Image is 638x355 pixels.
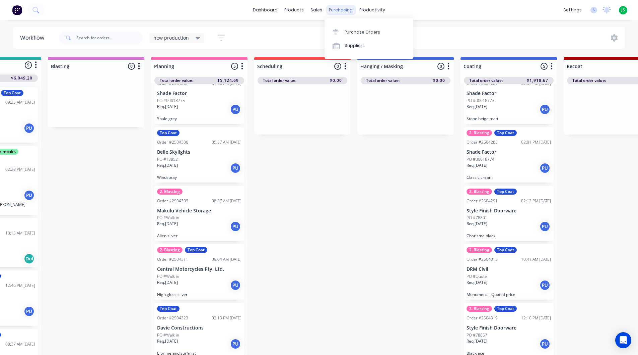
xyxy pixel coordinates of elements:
[160,78,193,84] span: Total order value:
[366,78,400,84] span: Total order value:
[157,247,183,253] div: 2. Blasting
[157,273,179,280] p: PO #Walk in
[230,221,241,232] div: PU
[325,39,413,52] a: Suppliers
[157,175,241,180] p: Windspray
[157,338,178,344] p: Req. [DATE]
[263,78,296,84] span: Total order value:
[467,280,487,286] p: Req. [DATE]
[154,244,244,300] div: 2. BlastingTop CoatOrder #250431109:04 AM [DATE]Central Motorcycles Pty. Ltd.PO #Walk inReq.[DATE...
[230,163,241,173] div: PU
[281,5,307,15] div: products
[467,162,487,168] p: Req. [DATE]
[1,90,23,96] div: Top Coat
[157,208,241,214] p: Makulu Vehicle Storage
[24,306,34,317] div: PU
[467,266,551,272] p: DRM Civil
[11,75,32,81] span: $6,049.20
[494,130,517,136] div: Top Coat
[157,266,241,272] p: Central Motorcycles Pty. Ltd.
[467,233,551,238] p: Charisma black
[5,99,35,105] div: 09:25 AM [DATE]
[540,104,550,115] div: PU
[469,78,503,84] span: Total order value:
[157,256,188,262] div: Order #2504311
[521,139,551,145] div: 02:01 PM [DATE]
[467,189,492,195] div: 2. Blasting
[345,43,365,49] div: Suppliers
[467,130,492,136] div: 2. Blasting
[157,198,188,204] div: Order #2504309
[5,230,35,236] div: 10:15 AM [DATE]
[521,198,551,204] div: 02:12 PM [DATE]
[157,221,178,227] p: Req. [DATE]
[157,306,180,312] div: Top Coat
[494,306,517,312] div: Top Coat
[326,5,356,15] div: purchasing
[467,306,492,312] div: 2. Blasting
[521,256,551,262] div: 10:41 AM [DATE]
[157,292,241,297] p: High gloss silver
[157,91,241,96] p: Shade Factor
[157,233,241,238] p: Alien silver
[24,190,34,201] div: PU
[250,5,281,15] a: dashboard
[467,325,551,331] p: Style Finish Doorware
[154,186,244,241] div: 2. BlastingOrder #250430908:37 AM [DATE]Makulu Vehicle StoragePO #Walk inReq.[DATE]PUAlien silver
[5,341,35,347] div: 08:37 AM [DATE]
[330,78,342,84] span: $0.00
[467,208,551,214] p: Style Finish Doorware
[467,215,487,221] p: PO #78801
[560,5,585,15] div: settings
[12,5,22,15] img: Factory
[467,247,492,253] div: 2. Blasting
[356,5,388,15] div: productivity
[212,198,241,204] div: 08:37 AM [DATE]
[157,149,241,155] p: Belle Skylights
[157,189,183,195] div: 2. Blasting
[494,189,517,195] div: Top Coat
[467,332,487,338] p: PO #78857
[230,280,241,291] div: PU
[157,104,178,110] p: Req. [DATE]
[540,221,550,232] div: PU
[157,325,241,331] p: Davie Constructions
[212,139,241,145] div: 05:57 AM [DATE]
[153,34,189,41] span: new production
[217,78,239,84] span: $5,124.69
[540,163,550,173] div: PU
[467,149,551,155] p: Shade Factor
[540,339,550,349] div: PU
[185,247,207,253] div: Top Coat
[572,78,606,84] span: Total order value:
[467,315,498,321] div: Order #2504319
[24,123,34,134] div: PU
[540,280,550,291] div: PU
[615,332,631,348] div: Open Intercom Messenger
[467,139,498,145] div: Order #2504288
[307,5,326,15] div: sales
[467,198,498,204] div: Order #2504291
[157,162,178,168] p: Req. [DATE]
[157,130,180,136] div: Top Coat
[464,186,554,241] div: 2. BlastingTop CoatOrder #250429102:12 PM [DATE]Style Finish DoorwarePO #78801Req.[DATE]PUCharism...
[464,244,554,300] div: 2. BlastingTop CoatOrder #250431510:41 AM [DATE]DRM CivilPO #QuoteReq.[DATE]PUMonument | Quoted p...
[467,104,487,110] p: Req. [DATE]
[230,339,241,349] div: PU
[467,292,551,297] p: Monument | Quoted price
[157,332,179,338] p: PO #Walk in
[464,127,554,183] div: 2. BlastingTop CoatOrder #250428802:01 PM [DATE]Shade FactorPO #00018774Req.[DATE]PUClassic cream
[5,166,35,172] div: 02:28 PM [DATE]
[212,256,241,262] div: 09:04 AM [DATE]
[157,116,241,121] p: Shale grey
[467,256,498,262] div: Order #2504315
[467,221,487,227] p: Req. [DATE]
[433,78,445,84] span: $0.00
[467,98,494,104] p: PO #00018773
[157,98,185,104] p: PO #00018775
[467,156,494,162] p: PO #00018774
[157,280,178,286] p: Req. [DATE]
[621,7,625,13] span: JS
[212,315,241,321] div: 02:13 PM [DATE]
[345,29,380,35] div: Purchase Orders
